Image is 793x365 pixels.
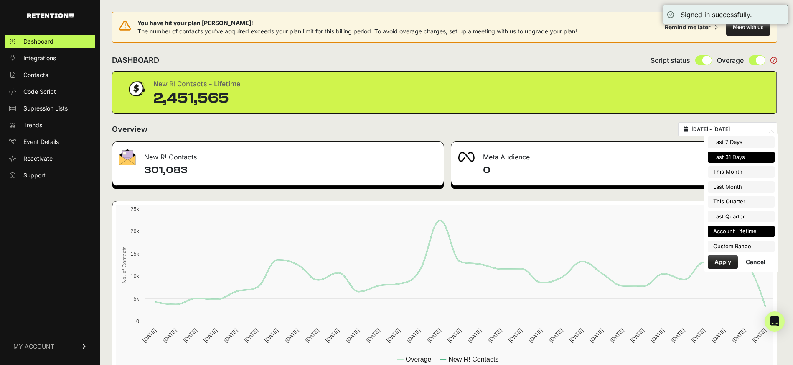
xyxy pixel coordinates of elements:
button: Cancel [739,255,772,269]
a: Trends [5,118,95,132]
h2: Overview [112,123,147,135]
img: dollar-coin-05c43ed7efb7bc0c12610022525b4bbbb207c7efeef5aecc26f025e68dcafac9.png [126,78,147,99]
text: [DATE] [527,327,544,344]
text: [DATE] [649,327,666,344]
text: [DATE] [345,327,361,344]
span: Trends [23,121,42,129]
div: Signed in successfully. [681,10,752,20]
text: 25k [130,206,139,212]
text: [DATE] [324,327,341,344]
span: Script status [651,55,690,65]
text: [DATE] [263,327,280,344]
a: MY ACCOUNT [5,334,95,359]
span: MY ACCOUNT [13,342,54,351]
text: 10k [130,273,139,279]
text: [DATE] [487,327,503,344]
li: Last 7 Days [708,136,775,148]
text: [DATE] [162,327,178,344]
li: This Quarter [708,196,775,208]
li: This Month [708,166,775,178]
a: Support [5,169,95,182]
span: Event Details [23,138,59,146]
text: [DATE] [223,327,239,344]
text: [DATE] [588,327,605,344]
span: Dashboard [23,37,53,46]
a: Event Details [5,135,95,149]
text: 0 [136,318,139,324]
text: [DATE] [243,327,259,344]
text: [DATE] [751,327,768,344]
span: Code Script [23,87,56,96]
li: Last 31 Days [708,152,775,163]
li: Last Quarter [708,211,775,223]
div: 2,451,565 [153,90,240,107]
li: Custom Range [708,241,775,252]
text: [DATE] [548,327,564,344]
text: [DATE] [202,327,219,344]
div: New R! Contacts - Lifetime [153,78,240,90]
li: Account Lifetime [708,226,775,237]
text: [DATE] [426,327,442,344]
a: Dashboard [5,35,95,48]
img: fa-envelope-19ae18322b30453b285274b1b8af3d052b27d846a4fbe8435d1a52b978f639a2.png [119,149,136,165]
text: [DATE] [670,327,686,344]
a: Contacts [5,68,95,82]
li: Last Month [708,181,775,193]
text: [DATE] [406,327,422,344]
h4: 301,083 [144,164,437,177]
span: Overage [717,55,744,65]
button: Apply [708,255,738,269]
span: Contacts [23,71,48,79]
text: [DATE] [568,327,585,344]
text: [DATE] [141,327,158,344]
text: [DATE] [304,327,320,344]
a: Reactivate [5,152,95,165]
a: Integrations [5,51,95,65]
button: Meet with us [726,19,770,36]
span: Support [23,171,46,180]
div: Remind me later [665,23,711,31]
div: Meta Audience [451,142,777,167]
text: [DATE] [365,327,381,344]
span: Supression Lists [23,104,68,113]
h2: DASHBOARD [112,54,159,66]
div: Open Intercom Messenger [765,311,785,332]
img: fa-meta-2f981b61bb99beabf952f7030308934f19ce035c18b003e963880cc3fabeebb7.png [458,152,475,162]
a: Code Script [5,85,95,98]
span: You have hit your plan [PERSON_NAME]! [137,19,577,27]
div: New R! Contacts [112,142,444,167]
text: [DATE] [507,327,524,344]
text: 15k [130,251,139,257]
text: [DATE] [629,327,646,344]
text: 20k [130,228,139,234]
span: Reactivate [23,154,53,163]
text: [DATE] [385,327,402,344]
a: Supression Lists [5,102,95,115]
text: 5k [133,296,139,302]
text: [DATE] [609,327,625,344]
text: [DATE] [284,327,300,344]
text: No. of Contacts [121,247,127,283]
text: New R! Contacts [448,356,498,363]
text: [DATE] [182,327,198,344]
text: [DATE] [710,327,727,344]
button: Remind me later [661,20,721,35]
text: [DATE] [466,327,483,344]
span: The number of contacts you've acquired exceeds your plan limit for this billing period. To avoid ... [137,28,577,35]
text: [DATE] [731,327,747,344]
text: [DATE] [690,327,707,344]
text: [DATE] [446,327,463,344]
img: Retention.com [27,13,74,18]
text: Overage [406,356,431,363]
span: Integrations [23,54,56,62]
h4: 0 [483,164,770,177]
